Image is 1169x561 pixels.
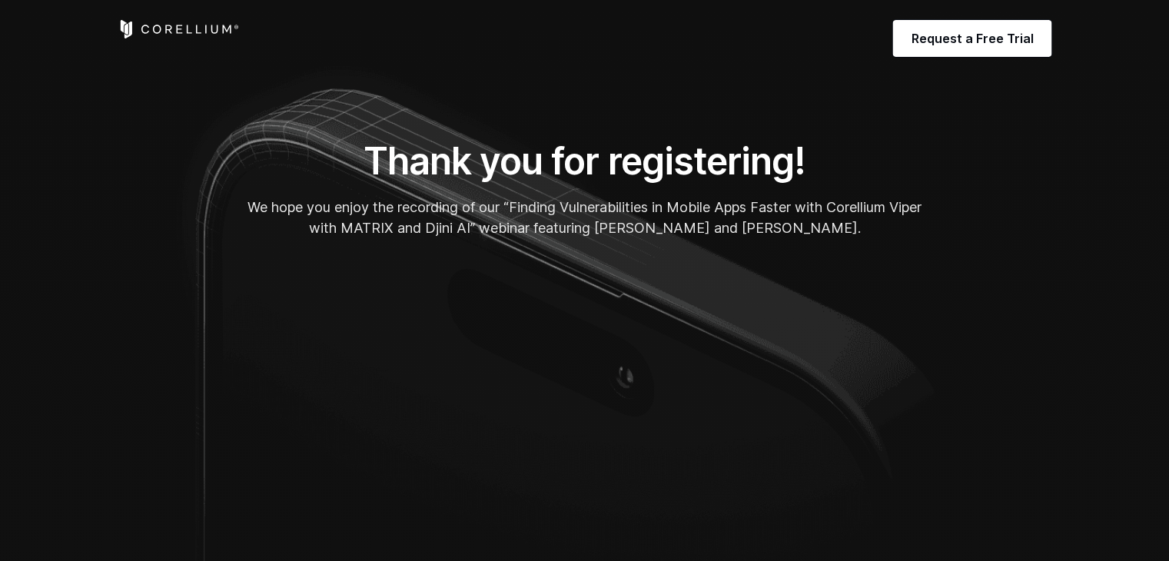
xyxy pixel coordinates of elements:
[912,29,1034,48] span: Request a Free Trial
[239,251,931,539] iframe: HubSpot Video
[239,197,931,238] p: We hope you enjoy the recording of our “Finding Vulnerabilities in Mobile Apps Faster with Corell...
[893,20,1052,57] a: Request a Free Trial
[239,138,931,184] h1: Thank you for registering!
[118,20,240,38] a: Corellium Home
